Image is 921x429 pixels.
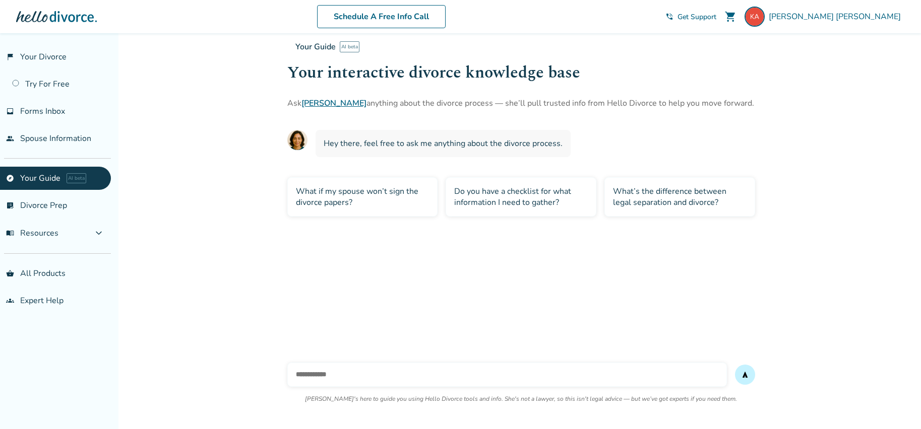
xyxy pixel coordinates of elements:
[6,269,14,277] span: shopping_basket
[324,138,563,149] span: Hey there, feel free to ask me anything about the divorce process.
[741,371,749,379] span: send
[604,177,755,217] div: What’s the difference between legal separation and divorce?
[305,395,737,403] p: [PERSON_NAME]'s here to guide you using Hello Divorce tools and info. She's not a lawyer, so this...
[745,7,765,27] img: kelly.adams@ucsb.edu
[67,173,86,183] span: AI beta
[665,13,673,21] span: phone_in_talk
[446,177,596,217] div: Do you have a checklist for what information I need to gather?
[295,41,336,52] span: Your Guide
[340,41,359,52] span: AI beta
[724,11,736,23] span: shopping_cart
[287,177,438,217] div: What if my spouse won’t sign the divorce papers?
[871,381,921,429] iframe: Chat Widget
[735,365,755,385] button: send
[93,227,105,239] span: expand_more
[287,130,308,150] img: AI Assistant
[301,98,366,109] a: [PERSON_NAME]
[6,297,14,305] span: groups
[6,53,14,61] span: flag_2
[769,11,905,22] span: [PERSON_NAME] [PERSON_NAME]
[6,228,58,239] span: Resources
[6,174,14,182] span: explore
[665,12,716,22] a: phone_in_talkGet Support
[20,106,65,117] span: Forms Inbox
[6,134,14,142] span: people
[6,107,14,115] span: inbox
[6,201,14,209] span: list_alt_check
[6,229,14,237] span: menu_book
[678,12,716,22] span: Get Support
[317,5,446,28] a: Schedule A Free Info Call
